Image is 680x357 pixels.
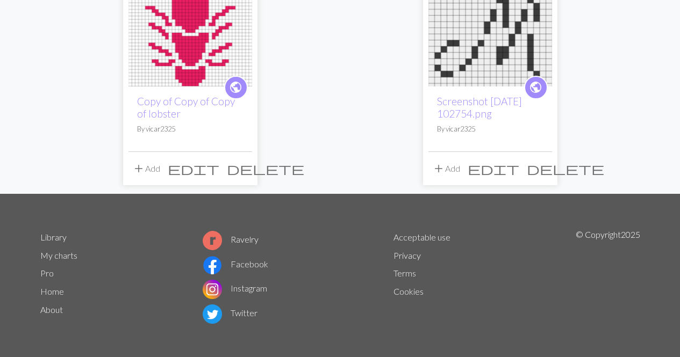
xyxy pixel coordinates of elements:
[393,268,416,278] a: Terms
[393,250,421,260] a: Privacy
[576,228,640,326] p: © Copyright 2025
[132,161,145,176] span: add
[40,268,54,278] a: Pro
[527,161,604,176] span: delete
[529,79,542,96] span: public
[464,158,523,179] button: Edit
[164,158,223,179] button: Edit
[432,161,445,176] span: add
[437,95,522,120] a: Screenshot [DATE] 102754.png
[523,158,608,179] button: Delete
[223,158,308,179] button: Delete
[203,308,257,318] a: Twitter
[137,95,235,120] a: Copy of Copy of Copy of lobster
[468,161,519,176] span: edit
[168,161,219,176] span: edit
[203,283,267,293] a: Instagram
[393,232,450,242] a: Acceptable use
[128,158,164,179] button: Add
[203,304,222,324] img: Twitter logo
[428,18,552,28] a: M swatch
[203,280,222,299] img: Instagram logo
[529,77,542,98] i: public
[40,286,64,296] a: Home
[203,259,268,269] a: Facebook
[128,18,252,28] a: Copy of lobster
[229,79,242,96] span: public
[393,286,424,296] a: Cookies
[203,256,222,275] img: Facebook logo
[203,234,259,244] a: Ravelry
[203,231,222,250] img: Ravelry logo
[437,124,543,134] p: By vicar2325
[40,232,67,242] a: Library
[137,124,244,134] p: By vicar2325
[428,158,464,179] button: Add
[229,77,242,98] i: public
[227,161,304,176] span: delete
[224,76,248,99] a: public
[40,304,63,315] a: About
[524,76,548,99] a: public
[168,162,219,175] i: Edit
[468,162,519,175] i: Edit
[40,250,77,260] a: My charts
